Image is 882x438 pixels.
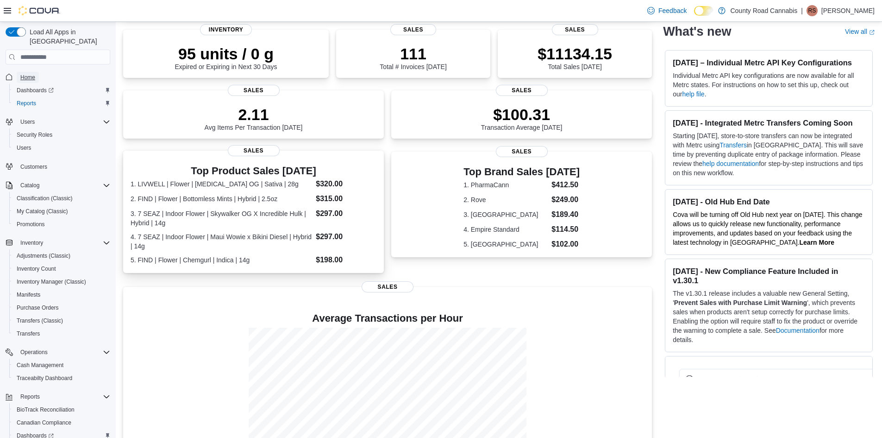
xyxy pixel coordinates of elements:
span: Classification (Classic) [17,195,73,202]
span: Sales [496,146,548,157]
p: The v1.30.1 release includes a valuable new General Setting, ' ', which prevents sales when produ... [673,289,865,344]
a: Reports [13,98,40,109]
div: Expired or Expiring in Next 30 Days [175,44,277,70]
a: Classification (Classic) [13,193,76,204]
dd: $114.50 [551,224,580,235]
span: Classification (Classic) [13,193,110,204]
span: Security Roles [17,131,52,139]
span: Canadian Compliance [13,417,110,428]
span: BioTrack Reconciliation [17,406,75,413]
span: Operations [20,349,48,356]
span: Home [20,74,35,81]
span: Catalog [17,180,110,191]
div: RK Sohal [807,5,818,16]
dd: $198.00 [316,254,376,266]
span: Sales [390,24,437,35]
a: Security Roles [13,129,56,140]
strong: Prevent Sales with Purchase Limit Warning [674,299,807,306]
dd: $249.00 [551,194,580,205]
span: Inventory Count [13,263,110,274]
button: Adjustments (Classic) [9,249,114,262]
button: Promotions [9,218,114,231]
input: Dark Mode [694,6,713,16]
a: Transfers [13,328,44,339]
span: Cash Management [17,362,63,369]
p: [PERSON_NAME] [821,5,875,16]
span: Manifests [17,291,40,298]
span: Traceabilty Dashboard [13,373,110,384]
span: Inventory [200,24,252,35]
a: Manifests [13,289,44,300]
a: Cash Management [13,360,67,371]
span: Transfers (Classic) [17,317,63,324]
h3: Top Brand Sales [DATE] [463,166,580,178]
h2: What's new [663,24,731,39]
span: Manifests [13,289,110,300]
dd: $189.40 [551,209,580,220]
a: Canadian Compliance [13,417,75,428]
div: Transaction Average [DATE] [481,105,563,131]
span: Cova will be turning off Old Hub next year on [DATE]. This change allows us to quickly release ne... [673,211,862,246]
p: 111 [380,44,446,63]
span: Inventory Manager (Classic) [17,278,86,286]
span: RS [808,5,816,16]
button: Cash Management [9,359,114,372]
a: View allExternal link [845,28,875,35]
a: Transfers (Classic) [13,315,67,326]
button: BioTrack Reconciliation [9,403,114,416]
button: Inventory Count [9,262,114,275]
dt: 4. 7 SEAZ | Indoor Flower | Maui Wowie x Bikini Diesel | Hybrid | 14g [131,232,312,251]
span: Purchase Orders [13,302,110,313]
button: Manifests [9,288,114,301]
a: My Catalog (Classic) [13,206,72,217]
span: Sales [552,24,598,35]
span: Sales [228,145,280,156]
span: Promotions [17,221,45,228]
dt: 2. FIND | Flower | Bottomless Mints | Hybrid | 2.5oz [131,194,312,203]
span: Catalog [20,182,39,189]
dt: 4. Empire Standard [463,225,548,234]
span: Reports [20,393,40,400]
span: Sales [228,85,280,96]
button: Inventory [17,237,47,248]
a: BioTrack Reconciliation [13,404,78,415]
div: Total # Invoices [DATE] [380,44,446,70]
span: Users [20,118,35,126]
span: Operations [17,347,110,358]
button: My Catalog (Classic) [9,205,114,218]
p: Starting [DATE], store-to-store transfers can now be integrated with Metrc using in [GEOGRAPHIC_D... [673,131,865,178]
button: Transfers [9,327,114,340]
dt: 3. 7 SEAZ | Indoor Flower | Skywalker OG X Incredible Hulk | Hybrid | 14g [131,209,312,228]
span: Users [17,116,110,127]
p: Individual Metrc API key configurations are now available for all Metrc states. For instructions ... [673,71,865,99]
svg: External link [869,29,875,35]
span: Transfers [17,330,40,337]
h3: [DATE] - Integrated Metrc Transfers Coming Soon [673,118,865,127]
span: Canadian Compliance [17,419,71,426]
span: Inventory Count [17,265,56,273]
button: Canadian Compliance [9,416,114,429]
h3: [DATE] - Old Hub End Date [673,197,865,206]
button: Catalog [2,179,114,192]
span: Users [13,142,110,153]
button: Security Roles [9,128,114,141]
a: Adjustments (Classic) [13,250,74,261]
img: Cova [19,6,60,15]
span: Feedback [658,6,687,15]
div: Avg Items Per Transaction [DATE] [205,105,303,131]
p: | [801,5,803,16]
span: Reports [17,100,36,107]
a: Dashboards [13,85,57,96]
dt: 5. [GEOGRAPHIC_DATA] [463,240,548,249]
button: Inventory Manager (Classic) [9,275,114,288]
span: Purchase Orders [17,304,59,311]
a: Dashboards [9,84,114,97]
span: Dashboards [17,87,54,94]
span: Reports [17,391,110,402]
a: Purchase Orders [13,302,63,313]
a: Customers [17,161,51,172]
button: Operations [17,347,51,358]
dd: $297.00 [316,208,376,219]
button: Traceabilty Dashboard [9,372,114,385]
